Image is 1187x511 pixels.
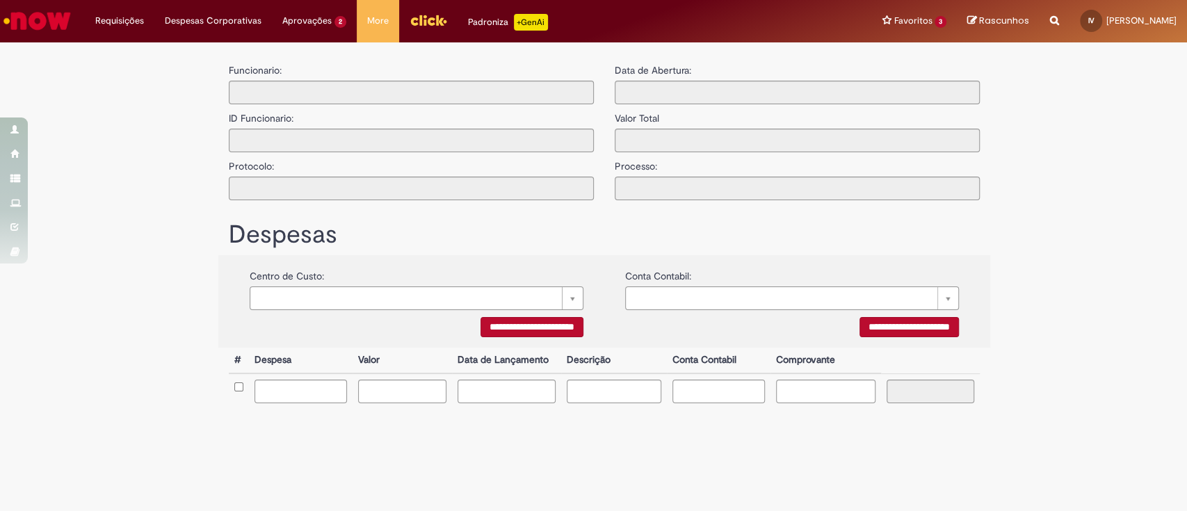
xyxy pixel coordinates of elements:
span: Favoritos [894,14,932,28]
span: 2 [334,16,346,28]
img: click_logo_yellow_360x200.png [410,10,447,31]
span: Requisições [95,14,144,28]
label: Centro de Custo: [250,262,324,283]
span: IV [1088,16,1095,25]
img: ServiceNow [1,7,73,35]
th: Comprovante [770,348,881,373]
th: Valor [353,348,452,373]
label: Protocolo: [229,152,274,173]
a: Limpar campo {0} [250,286,583,310]
label: Conta Contabil: [625,262,691,283]
h1: Despesas [229,221,980,249]
a: Rascunhos [967,15,1029,28]
th: Data de Lançamento [452,348,561,373]
label: Valor Total [615,104,659,125]
th: # [229,348,249,373]
label: Funcionario: [229,63,282,77]
label: Processo: [615,152,657,173]
th: Despesa [249,348,353,373]
span: 3 [935,16,946,28]
a: Limpar campo {0} [625,286,959,310]
span: More [367,14,389,28]
span: Rascunhos [979,14,1029,27]
span: Despesas Corporativas [165,14,261,28]
div: Padroniza [468,14,548,31]
p: +GenAi [514,14,548,31]
th: Descrição [561,348,667,373]
label: ID Funcionario: [229,104,293,125]
span: [PERSON_NAME] [1106,15,1177,26]
th: Conta Contabil [667,348,770,373]
label: Data de Abertura: [615,63,691,77]
span: Aprovações [282,14,332,28]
